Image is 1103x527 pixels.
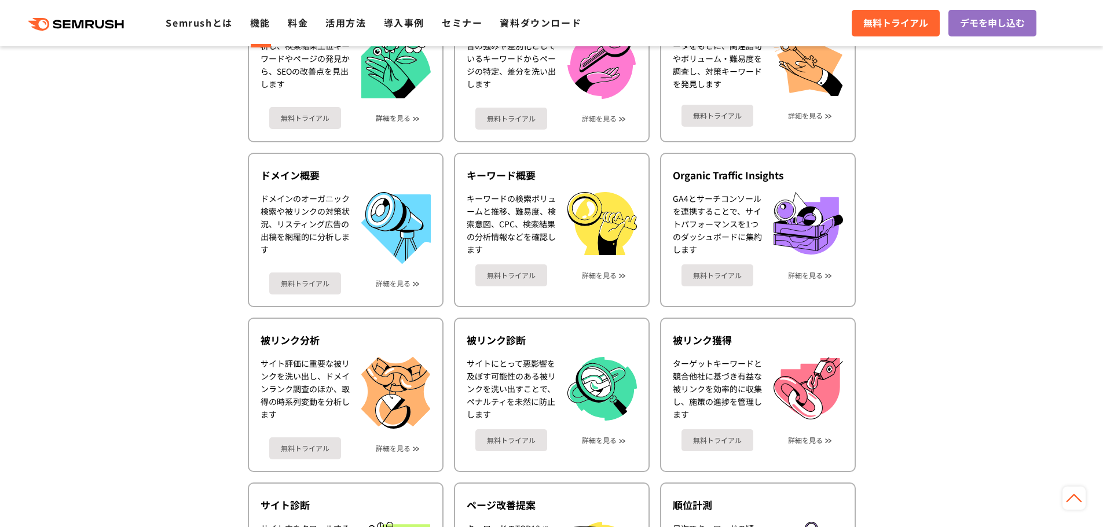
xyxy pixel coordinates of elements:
[673,27,762,96] div: 国内4億のキーワードデータをもとに、関連語句やボリューム・難易度を調査し、対策キーワードを発見します
[261,168,431,182] div: ドメイン概要
[384,16,424,30] a: 導入事例
[361,27,431,99] img: オーガニック検索分析
[467,27,556,99] div: 最大5サイトの比較で競合の強みや差別化としているキーワードからページの特定、差分を洗い出します
[250,16,270,30] a: 機能
[673,333,843,347] div: 被リンク獲得
[582,115,617,123] a: 詳細を見る
[673,357,762,421] div: ターゲットキーワードと競合他社に基づき有益な被リンクを効率的に収集し、施策の進捗を管理します
[475,429,547,451] a: 無料トライアル
[261,27,350,99] div: 競合のWebサイトを分析し、検索結果上位キーワードやページの発見から、SEOの改善点を見出します
[788,271,823,279] a: 詳細を見る
[261,357,350,429] div: サイト評価に重要な被リンクを洗い出し、ドメインランク調査のほか、取得の時系列変動を分析します
[681,264,753,286] a: 無料トライアル
[166,16,232,30] a: Semrushとは
[261,333,431,347] div: 被リンク分析
[475,264,547,286] a: 無料トライアル
[673,192,762,256] div: GA4とサーチコンソールを連携することで、サイトパフォーマンスを1つのダッシュボードに集約します
[673,168,843,182] div: Organic Traffic Insights
[582,436,617,444] a: 詳細を見る
[567,27,636,99] img: キーワード比較
[376,444,411,452] a: 詳細を見る
[681,105,753,127] a: 無料トライアル
[788,436,823,444] a: 詳細を見る
[475,108,547,130] a: 無料トライアル
[376,114,411,122] a: 詳細を見る
[567,357,637,421] img: 被リンク診断
[361,192,431,264] img: ドメイン概要
[673,498,843,512] div: 順位計測
[442,16,482,30] a: セミナー
[269,437,341,459] a: 無料トライアル
[467,498,637,512] div: ページ改善提案
[863,16,928,31] span: 無料トライアル
[681,429,753,451] a: 無料トライアル
[261,498,431,512] div: サイト診断
[774,357,843,419] img: 被リンク獲得
[467,168,637,182] div: キーワード概要
[261,192,350,264] div: ドメインのオーガニック検索や被リンクの対策状況、リスティング広告の出稿を網羅的に分析します
[361,357,431,429] img: 被リンク分析
[269,107,341,129] a: 無料トライアル
[500,16,581,30] a: 資料ダウンロード
[467,357,556,421] div: サイトにとって悪影響を及ぼす可能性のある被リンクを洗い出すことで、ペナルティを未然に防止します
[774,27,843,96] img: キーワードマジックツール
[269,272,341,294] a: 無料トライアル
[582,271,617,279] a: 詳細を見る
[467,333,637,347] div: 被リンク診断
[376,279,411,288] a: 詳細を見る
[467,192,556,256] div: キーワードの検索ボリュームと推移、難易度、検索意図、CPC、検索結果の分析情報などを確認します
[960,16,1025,31] span: デモを申し込む
[288,16,308,30] a: 料金
[788,112,823,120] a: 詳細を見る
[852,10,940,36] a: 無料トライアル
[774,192,843,255] img: Organic Traffic Insights
[567,192,637,255] img: キーワード概要
[325,16,366,30] a: 活用方法
[948,10,1036,36] a: デモを申し込む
